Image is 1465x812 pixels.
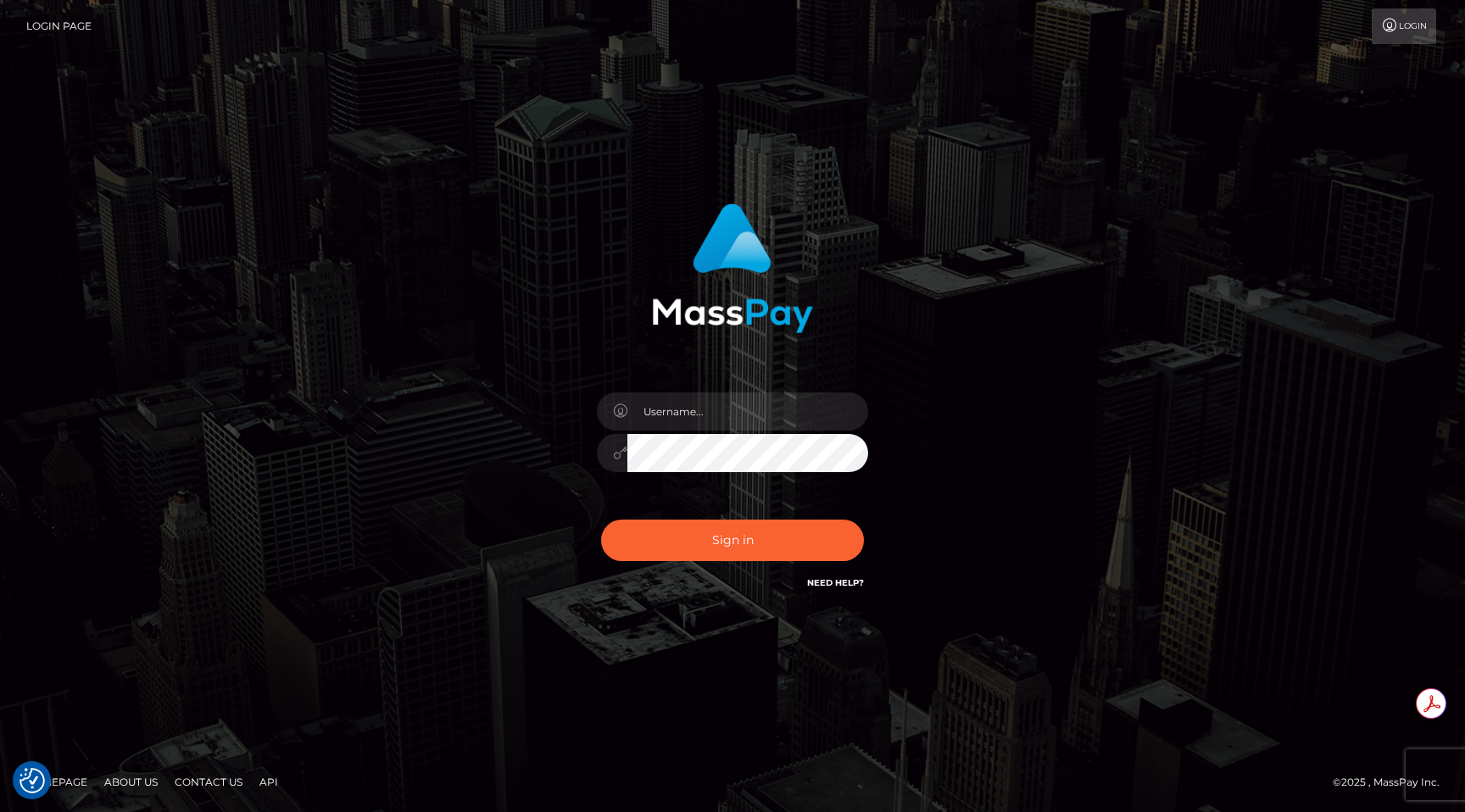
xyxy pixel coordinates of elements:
a: Need Help? [807,577,864,588]
a: About Us [97,769,164,795]
a: Login [1372,8,1436,44]
input: Username... [627,392,868,431]
a: API [253,769,285,795]
a: Homepage [19,769,94,795]
a: Contact Us [168,769,249,795]
a: Login Page [26,8,92,44]
button: Sign in [601,520,864,561]
div: © 2025 , MassPay Inc. [1333,773,1452,792]
img: Revisit consent button [19,768,45,793]
button: Consent Preferences [19,768,45,793]
img: MassPay Login [652,203,813,333]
